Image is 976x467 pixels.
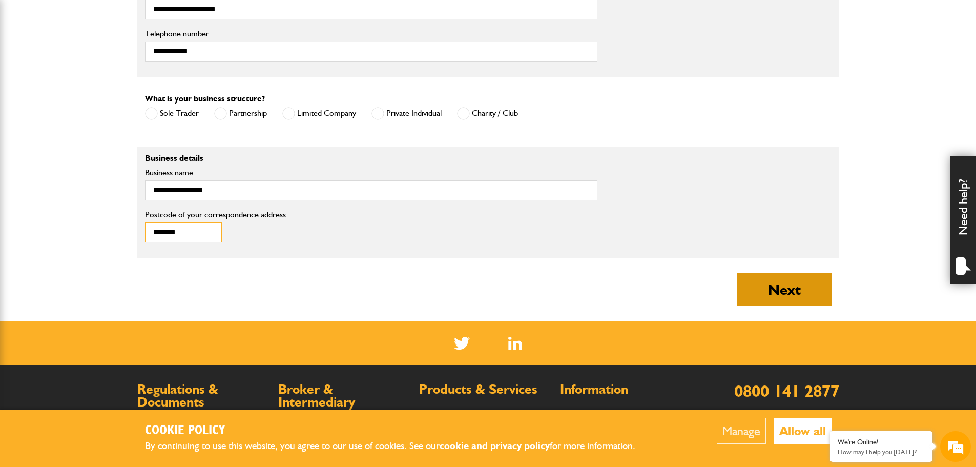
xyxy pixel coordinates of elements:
h2: Regulations & Documents [137,383,268,409]
a: LinkedIn [508,337,522,350]
input: Enter your last name [13,95,187,117]
p: How may I help you today? [838,448,925,456]
div: Chat with us now [53,57,172,71]
p: Business details [145,154,597,163]
div: Minimize live chat window [168,5,193,30]
a: 0800 141 2877 [734,381,839,401]
div: We're Online! [838,438,925,446]
textarea: Type your message and hit 'Enter' [13,186,187,307]
a: cookie and privacy policy [440,440,550,452]
button: Allow all [774,418,832,444]
label: Telephone number [145,30,597,38]
img: Twitter [454,337,470,350]
label: Business name [145,169,597,177]
button: Next [737,273,832,306]
div: Need help? [950,156,976,284]
a: Contact us [560,408,596,417]
h2: Products & Services [419,383,550,396]
img: d_20077148190_company_1631870298795_20077148190 [17,57,43,71]
em: Start Chat [139,316,186,330]
label: Private Individual [371,107,442,120]
a: Client support / Partnership approach [419,408,544,417]
label: Charity / Club [457,107,518,120]
img: Linked In [508,337,522,350]
label: Postcode of your correspondence address [145,211,301,219]
label: Limited Company [282,107,356,120]
input: Enter your phone number [13,155,187,178]
label: What is your business structure? [145,95,265,103]
h2: Broker & Intermediary [278,383,409,409]
h2: Cookie Policy [145,423,652,439]
label: Sole Trader [145,107,199,120]
label: Partnership [214,107,267,120]
input: Enter your email address [13,125,187,148]
p: By continuing to use this website, you agree to our use of cookies. See our for more information. [145,438,652,454]
h2: Information [560,383,691,396]
button: Manage [717,418,766,444]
